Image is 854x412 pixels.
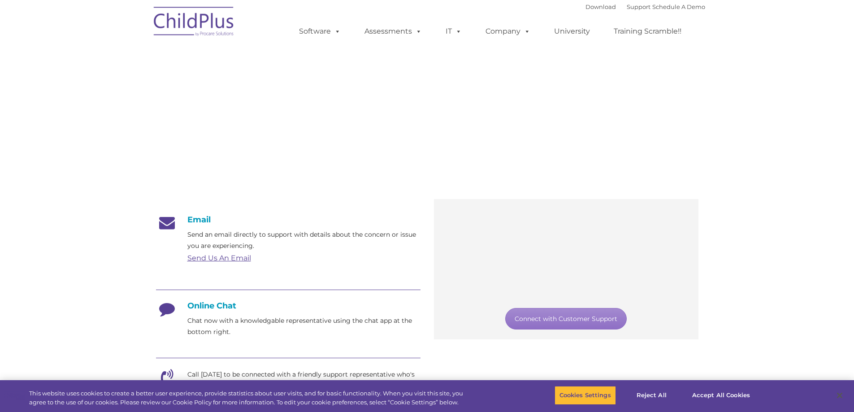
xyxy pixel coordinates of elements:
button: Cookies Settings [555,386,616,405]
p: Chat now with a knowledgable representative using the chat app at the bottom right. [187,315,420,338]
a: IT [437,22,471,40]
p: Send an email directly to support with details about the concern or issue you are experiencing. [187,229,420,252]
a: Schedule A Demo [652,3,705,10]
font: | [585,3,705,10]
a: Company [477,22,539,40]
button: Reject All [624,386,680,405]
a: University [545,22,599,40]
img: ChildPlus by Procare Solutions [149,0,239,45]
button: Accept All Cookies [687,386,755,405]
a: Connect with Customer Support [505,308,627,330]
h4: Email [156,215,420,225]
a: Send Us An Email [187,254,251,262]
a: Training Scramble!! [605,22,690,40]
h4: Online Chat [156,301,420,311]
a: Download [585,3,616,10]
a: Assessments [355,22,431,40]
p: Call [DATE] to be connected with a friendly support representative who's eager to help. [187,369,420,391]
button: Close [830,386,850,405]
div: This website uses cookies to create a better user experience, provide statistics about user visit... [29,389,470,407]
a: Software [290,22,350,40]
a: Support [627,3,650,10]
